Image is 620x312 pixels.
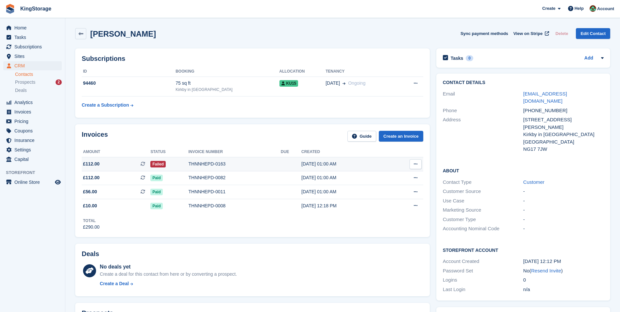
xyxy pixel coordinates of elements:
[14,61,54,70] span: CRM
[301,202,389,209] div: [DATE] 12:18 PM
[348,80,365,86] span: Ongoing
[100,263,237,271] div: No deals yet
[575,5,584,12] span: Help
[3,145,62,154] a: menu
[513,30,543,37] span: View on Stripe
[189,161,281,167] div: THNNHEPD-0163
[56,79,62,85] div: 2
[531,268,561,273] a: Resend Invite
[14,155,54,164] span: Capital
[3,23,62,32] a: menu
[82,80,176,87] div: 94460
[443,267,523,275] div: Password Set
[443,206,523,214] div: Marketing Source
[523,188,604,195] div: -
[90,29,156,38] h2: [PERSON_NAME]
[281,147,301,157] th: Due
[18,3,54,14] a: KingStorage
[15,87,62,94] a: Deals
[15,87,27,94] span: Deals
[301,188,389,195] div: [DATE] 01:00 AM
[82,131,108,142] h2: Invoices
[14,42,54,51] span: Subscriptions
[451,55,463,61] h2: Tasks
[14,136,54,145] span: Insurance
[542,5,555,12] span: Create
[523,286,604,293] div: n/a
[443,90,523,105] div: Email
[529,268,563,273] span: ( )
[443,197,523,205] div: Use Case
[3,98,62,107] a: menu
[100,271,237,278] div: Create a deal for this contact from here or by converting a prospect.
[5,4,15,14] img: stora-icon-8386f47178a22dfd0bd8f6a31ec36ba5ce8667c1dd55bd0f319d3a0aa187defe.svg
[100,280,237,287] a: Create a Deal
[14,52,54,61] span: Sites
[443,247,604,253] h2: Storefront Account
[14,23,54,32] span: Home
[15,79,62,86] a: Prospects 2
[83,218,100,224] div: Total
[82,99,133,111] a: Create a Subscription
[443,188,523,195] div: Customer Source
[189,147,281,157] th: Invoice number
[82,55,423,62] h2: Subscriptions
[523,116,604,131] div: [STREET_ADDRESS][PERSON_NAME]
[6,169,65,176] span: Storefront
[523,146,604,153] div: NG17 7JW
[83,224,100,231] div: £290.00
[443,116,523,153] div: Address
[14,107,54,116] span: Invoices
[100,280,129,287] div: Create a Deal
[443,276,523,284] div: Logins
[83,202,97,209] span: £10.00
[347,131,376,142] a: Guide
[14,117,54,126] span: Pricing
[523,216,604,223] div: -
[443,225,523,233] div: Accounting Nominal Code
[523,131,604,138] div: Kirkby in [GEOGRAPHIC_DATA]
[189,174,281,181] div: THNNHEPD-0082
[3,33,62,42] a: menu
[150,147,188,157] th: Status
[3,117,62,126] a: menu
[443,167,604,174] h2: About
[279,66,326,77] th: Allocation
[176,80,279,87] div: 75 sq ft
[3,52,62,61] a: menu
[443,80,604,85] h2: Contact Details
[590,5,596,12] img: John King
[83,161,100,167] span: £112.00
[523,197,604,205] div: -
[523,276,604,284] div: 0
[14,178,54,187] span: Online Store
[301,174,389,181] div: [DATE] 01:00 AM
[82,66,176,77] th: ID
[14,33,54,42] span: Tasks
[82,250,99,258] h2: Deals
[14,98,54,107] span: Analytics
[83,188,97,195] span: £56.00
[14,126,54,135] span: Coupons
[14,145,54,154] span: Settings
[523,267,604,275] div: No
[150,189,162,195] span: Paid
[54,178,62,186] a: Preview store
[189,188,281,195] div: THNNHEPD-0011
[82,102,129,109] div: Create a Subscription
[597,6,614,12] span: Account
[3,126,62,135] a: menu
[443,179,523,186] div: Contact Type
[3,61,62,70] a: menu
[82,147,150,157] th: Amount
[150,161,166,167] span: Failed
[3,42,62,51] a: menu
[176,87,279,93] div: Kirkby in [GEOGRAPHIC_DATA]
[523,91,567,104] a: [EMAIL_ADDRESS][DOMAIN_NAME]
[553,28,571,39] button: Delete
[584,55,593,62] a: Add
[511,28,550,39] a: View on Stripe
[523,225,604,233] div: -
[326,80,340,87] span: [DATE]
[576,28,610,39] a: Edit Contact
